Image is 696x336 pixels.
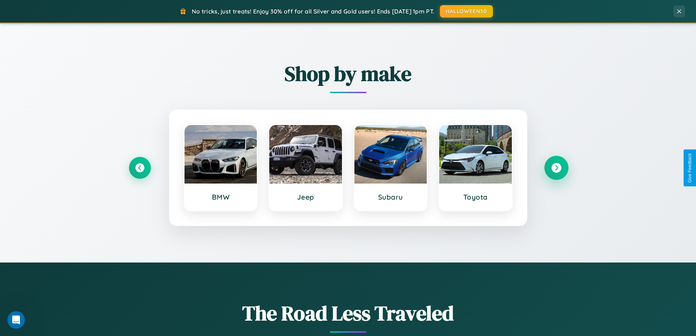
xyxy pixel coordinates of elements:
h2: Shop by make [129,60,567,88]
button: HALLOWEEN30 [440,5,493,18]
div: Give Feedback [687,153,692,183]
h3: BMW [192,193,250,201]
span: No tricks, just treats! Enjoy 30% off for all Silver and Gold users! Ends [DATE] 1pm PT. [192,8,434,15]
iframe: Intercom live chat [7,311,25,329]
h3: Toyota [446,193,505,201]
h1: The Road Less Traveled [129,299,567,327]
h3: Subaru [362,193,420,201]
h3: Jeep [277,193,335,201]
